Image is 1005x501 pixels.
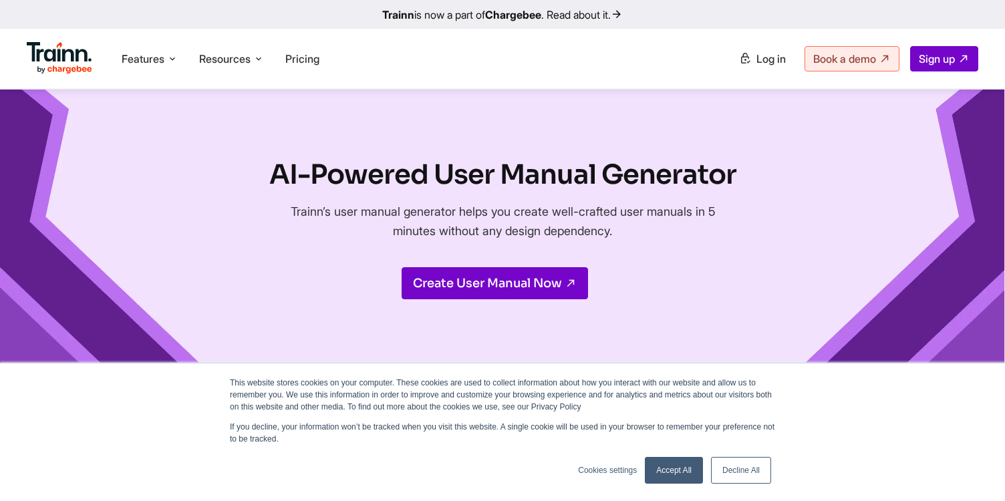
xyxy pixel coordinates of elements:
b: Chargebee [485,8,541,21]
p: Trainn’s user manual generator helps you create well-crafted user manuals in 5 minutes without an... [279,202,726,240]
h1: AI-Powered User Manual Generator [269,156,736,194]
a: Decline All [711,457,771,484]
a: Sign up [910,46,978,71]
a: Create User Manual Now [402,267,588,299]
span: Book a demo [813,52,876,65]
span: Log in [756,52,786,65]
img: Trainn Logo [27,42,92,74]
iframe: Chat Widget [938,437,1005,501]
a: Log in [731,47,794,71]
a: Cookies settings [578,464,637,476]
span: Resources [199,51,251,66]
span: Sign up [919,52,955,65]
a: Pricing [285,52,319,65]
b: Trainn [382,8,414,21]
p: If you decline, your information won’t be tracked when you visit this website. A single cookie wi... [230,421,775,445]
p: This website stores cookies on your computer. These cookies are used to collect information about... [230,377,775,413]
a: Book a demo [805,46,899,71]
a: Accept All [645,457,703,484]
span: Features [122,51,164,66]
